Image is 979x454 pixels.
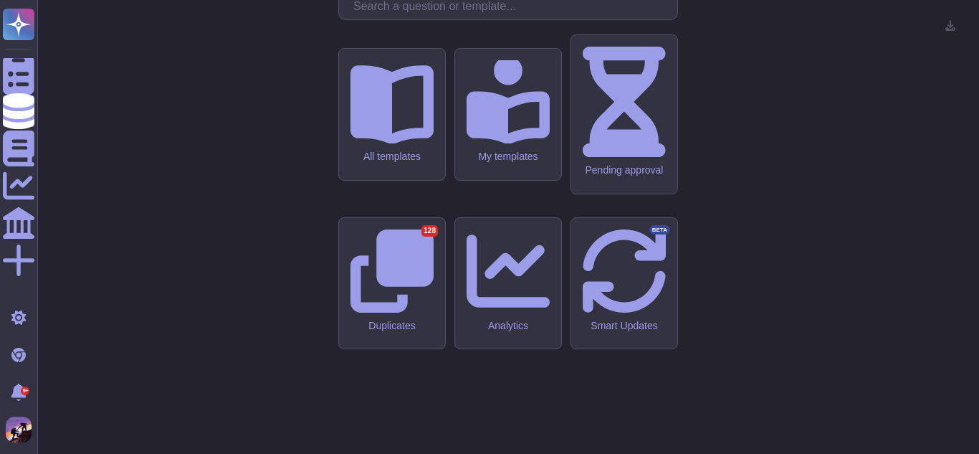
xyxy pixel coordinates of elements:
[467,320,550,332] div: Analytics
[21,387,29,395] div: 9+
[649,225,670,235] div: BETA
[3,414,42,445] button: user
[350,151,434,163] div: All templates
[421,225,438,237] div: 128
[583,320,666,332] div: Smart Updates
[350,320,434,332] div: Duplicates
[467,151,550,163] div: My templates
[583,164,666,176] div: Pending approval
[6,417,32,443] img: user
